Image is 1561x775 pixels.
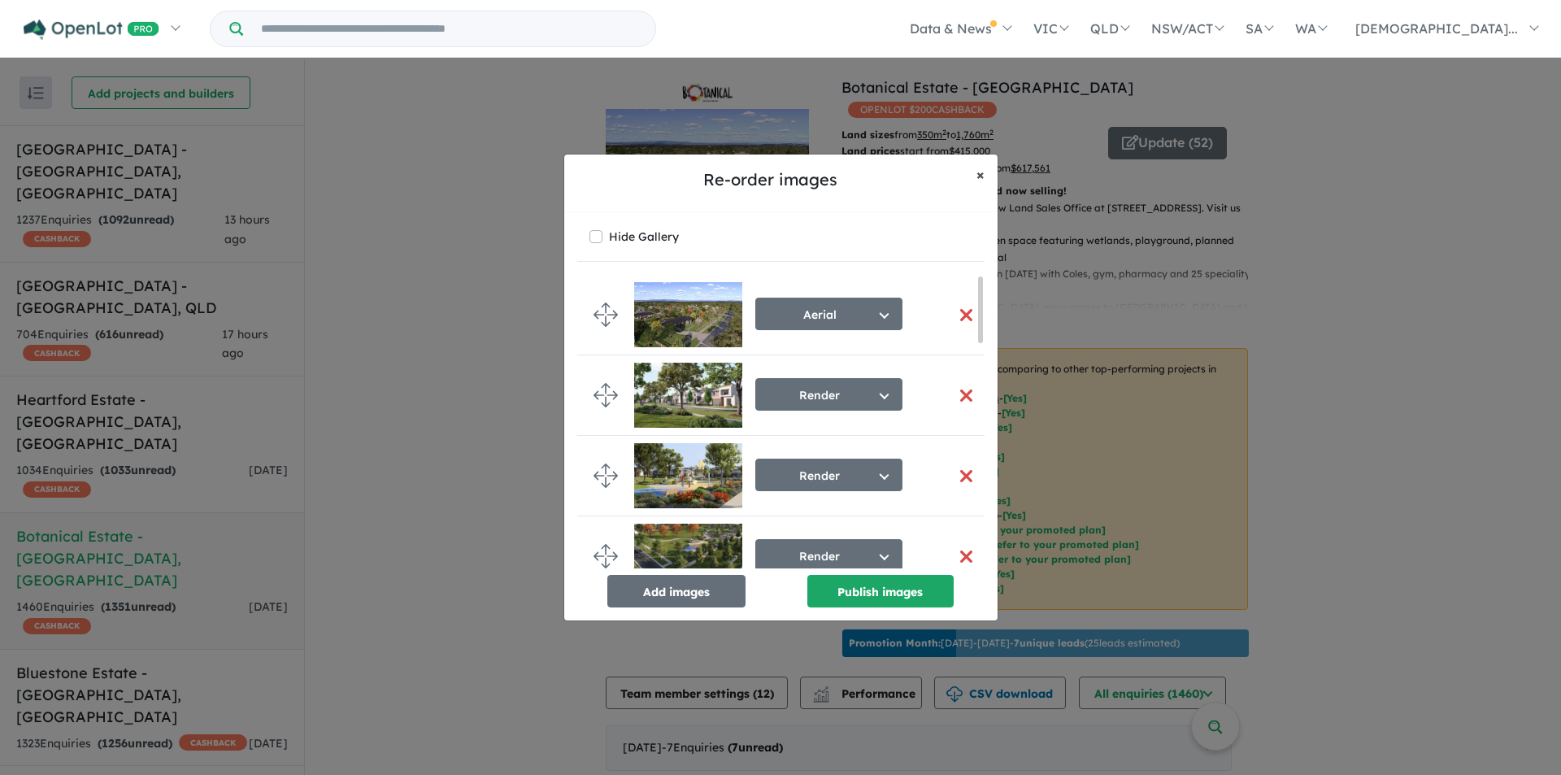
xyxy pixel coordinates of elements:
img: drag.svg [594,544,618,568]
button: Aerial [755,298,902,330]
span: [DEMOGRAPHIC_DATA]... [1355,20,1518,37]
label: Hide Gallery [609,225,679,248]
img: Botanical%20Estate%20-%20Mickleham___1694576088_0.jpg [634,363,742,428]
input: Try estate name, suburb, builder or developer [246,11,652,46]
button: Render [755,378,902,411]
button: Render [755,539,902,572]
img: drag.svg [594,303,618,327]
img: Botanical%20Estate%20-%20Mickleham___1694576088.jpg [634,524,742,589]
img: Botanical%20Estate%20-%20Mickleham___1694576088_1.jpg [634,443,742,508]
img: drag.svg [594,464,618,488]
button: Render [755,459,902,491]
h5: Re-order images [577,168,963,192]
img: drag.svg [594,383,618,407]
button: Add images [607,575,746,607]
span: × [976,165,985,184]
button: Publish images [807,575,954,607]
img: Botanical%20Estate%20-%20Mickleham%20Aerial_1.jpg [634,282,742,347]
img: Openlot PRO Logo White [24,20,159,40]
